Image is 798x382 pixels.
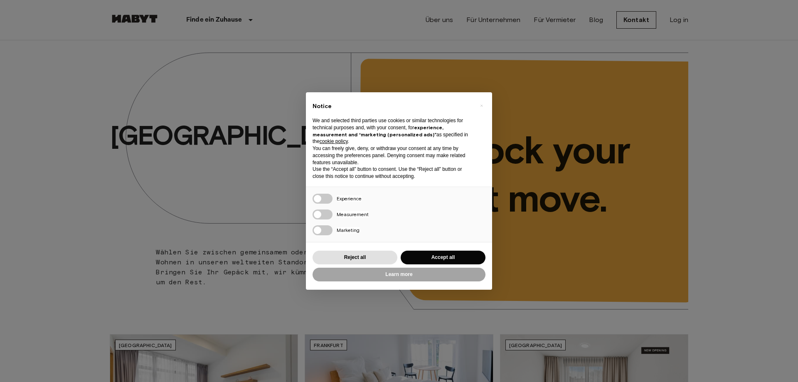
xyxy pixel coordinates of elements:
[337,227,360,233] span: Marketing
[313,124,443,138] strong: experience, measurement and “marketing (personalized ads)”
[313,268,485,281] button: Learn more
[475,99,488,112] button: Close this notice
[313,102,472,111] h2: Notice
[313,145,472,166] p: You can freely give, deny, or withdraw your consent at any time by accessing the preferences pane...
[337,195,362,202] span: Experience
[337,211,369,217] span: Measurement
[313,117,472,145] p: We and selected third parties use cookies or similar technologies for technical purposes and, wit...
[480,101,483,111] span: ×
[320,138,348,144] a: cookie policy
[313,251,397,264] button: Reject all
[313,166,472,180] p: Use the “Accept all” button to consent. Use the “Reject all” button or close this notice to conti...
[401,251,485,264] button: Accept all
